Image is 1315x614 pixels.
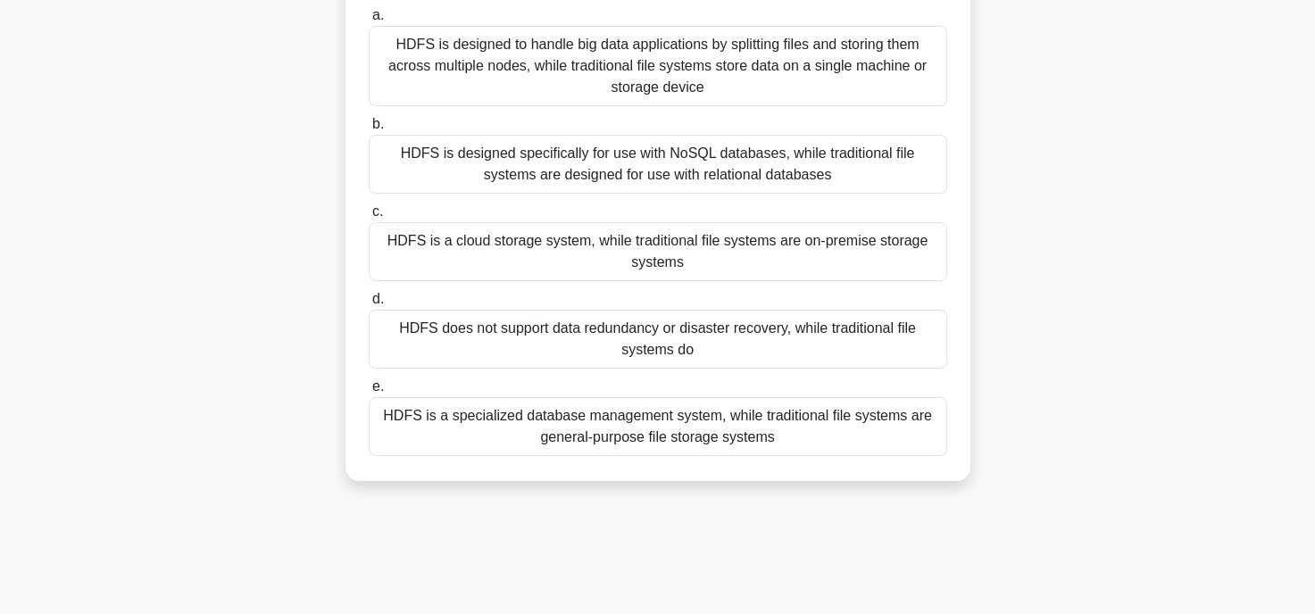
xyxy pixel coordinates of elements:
[372,116,384,131] span: b.
[372,291,384,306] span: d.
[372,7,384,22] span: a.
[372,203,383,219] span: c.
[369,222,947,281] div: HDFS is a cloud storage system, while traditional file systems are on-premise storage systems
[369,310,947,369] div: HDFS does not support data redundancy or disaster recovery, while traditional file systems do
[369,135,947,194] div: HDFS is designed specifically for use with NoSQL databases, while traditional file systems are de...
[372,378,384,394] span: e.
[369,26,947,106] div: HDFS is designed to handle big data applications by splitting files and storing them across multi...
[369,397,947,456] div: HDFS is a specialized database management system, while traditional file systems are general-purp...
